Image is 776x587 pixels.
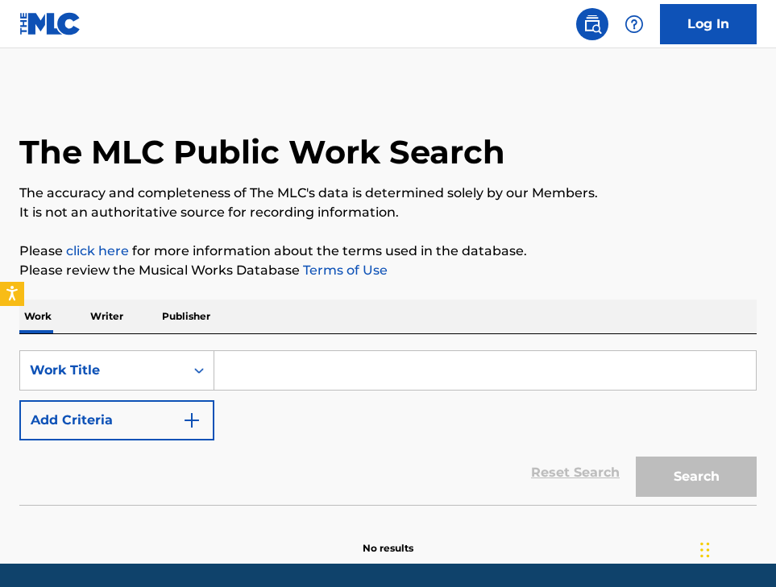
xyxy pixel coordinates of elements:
[583,14,602,34] img: search
[19,400,214,440] button: Add Criteria
[19,184,757,203] p: The accuracy and completeness of The MLC's data is determined solely by our Members.
[19,300,56,333] p: Work
[19,242,757,261] p: Please for more information about the terms used in the database.
[695,510,776,587] iframe: Chat Widget
[618,8,650,40] div: Help
[182,411,201,430] img: 9d2ae6d4665cec9f34b9.svg
[157,300,215,333] p: Publisher
[19,203,757,222] p: It is not an authoritative source for recording information.
[30,361,175,380] div: Work Title
[300,262,388,278] a: Terms of Use
[19,261,757,280] p: Please review the Musical Works Database
[625,14,644,34] img: help
[363,522,413,556] p: No results
[85,300,128,333] p: Writer
[700,526,710,574] div: Slepen
[66,243,129,258] a: click here
[19,132,505,172] h1: The MLC Public Work Search
[695,510,776,587] div: Chatwidget
[660,4,757,44] a: Log In
[19,12,81,35] img: MLC Logo
[576,8,608,40] a: Public Search
[19,350,757,505] form: Search Form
